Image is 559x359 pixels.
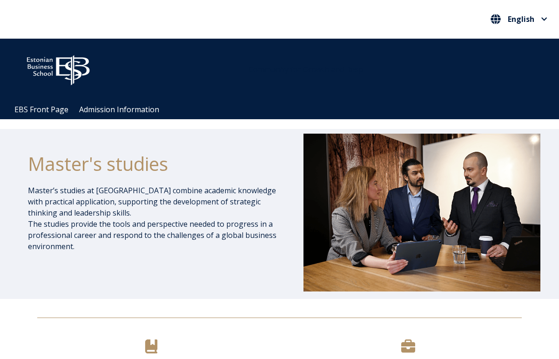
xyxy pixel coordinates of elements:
[19,48,98,88] img: ebs_logo2016_white
[303,134,540,291] img: DSC_1073
[14,104,68,115] a: EBS Front Page
[28,152,283,176] h1: Master's studies
[28,185,283,252] p: Master’s studies at [GEOGRAPHIC_DATA] combine academic knowledge with practical application, supp...
[488,12,550,27] nav: Select your language
[9,100,559,119] div: Navigation Menu
[249,64,363,75] span: Community for Growth and Resp
[508,15,534,23] span: English
[79,104,159,115] a: Admission Information
[488,12,550,27] button: English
